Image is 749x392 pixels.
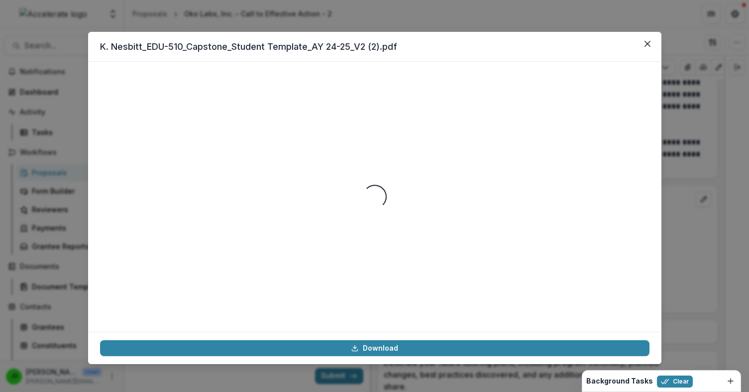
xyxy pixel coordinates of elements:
button: Close [640,36,655,52]
button: Dismiss [725,375,737,387]
header: K. Nesbitt_EDU-510_Capstone_Student Template_AY 24-25_V2 (2).pdf [88,32,661,62]
h2: Background Tasks [586,377,653,386]
button: Clear [657,376,693,388]
a: Download [100,340,649,356]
